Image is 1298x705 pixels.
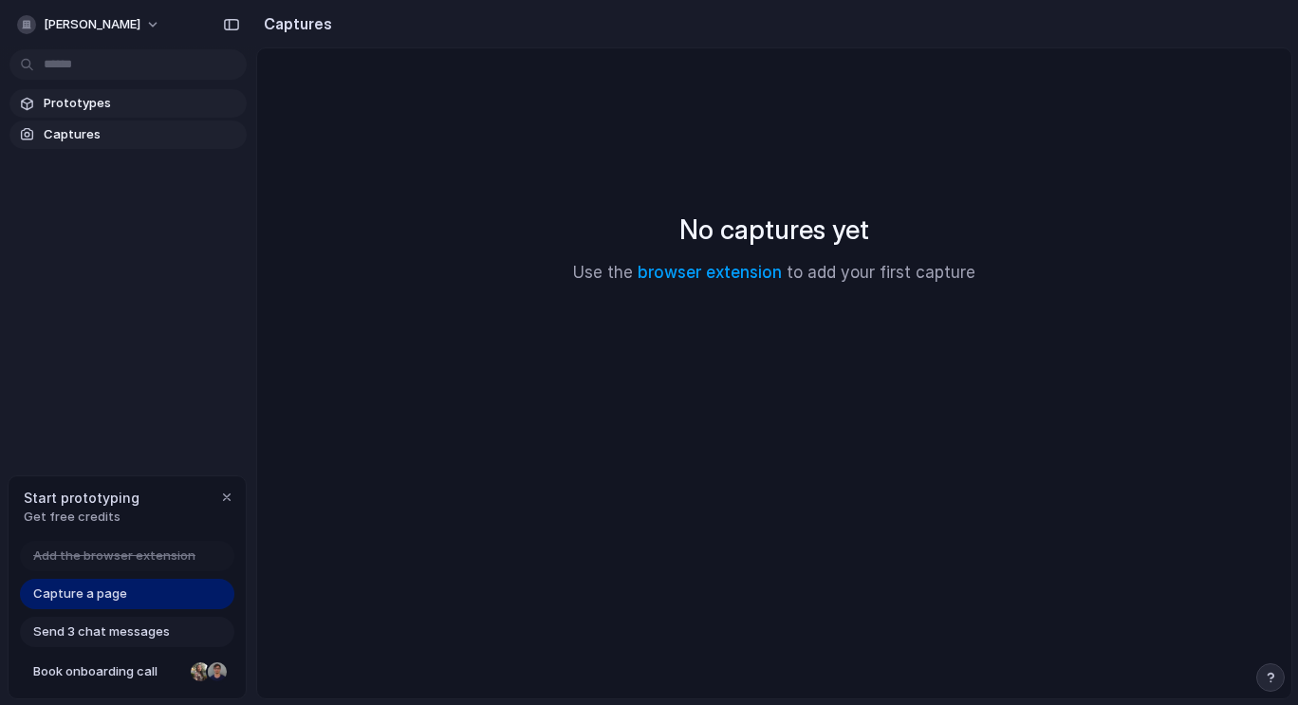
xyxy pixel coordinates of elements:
[24,488,139,508] span: Start prototyping
[44,15,140,34] span: [PERSON_NAME]
[573,261,975,286] p: Use the to add your first capture
[33,584,127,603] span: Capture a page
[9,89,247,118] a: Prototypes
[189,660,212,683] div: Nicole Kubica
[256,12,332,35] h2: Captures
[33,662,183,681] span: Book onboarding call
[20,657,234,687] a: Book onboarding call
[9,121,247,149] a: Captures
[206,660,229,683] div: Christian Iacullo
[33,547,195,566] span: Add the browser extension
[33,622,170,641] span: Send 3 chat messages
[9,9,170,40] button: [PERSON_NAME]
[679,210,869,250] h2: No captures yet
[44,125,239,144] span: Captures
[24,508,139,527] span: Get free credits
[44,94,239,113] span: Prototypes
[638,263,782,282] a: browser extension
